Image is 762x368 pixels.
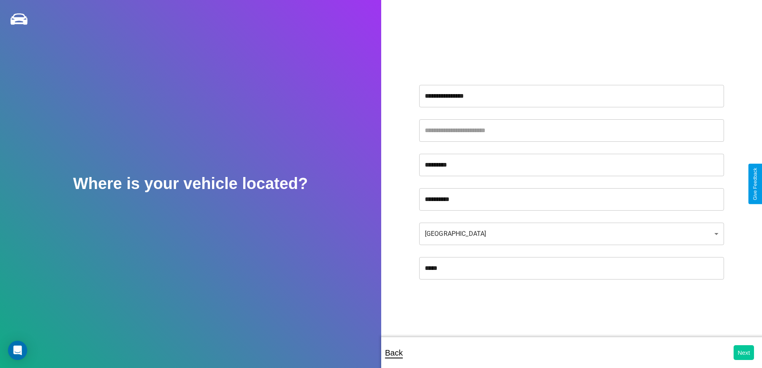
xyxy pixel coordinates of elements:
[8,341,27,360] div: Open Intercom Messenger
[734,345,754,360] button: Next
[419,223,724,245] div: [GEOGRAPHIC_DATA]
[73,175,308,193] h2: Where is your vehicle located?
[752,168,758,200] div: Give Feedback
[385,346,403,360] p: Back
